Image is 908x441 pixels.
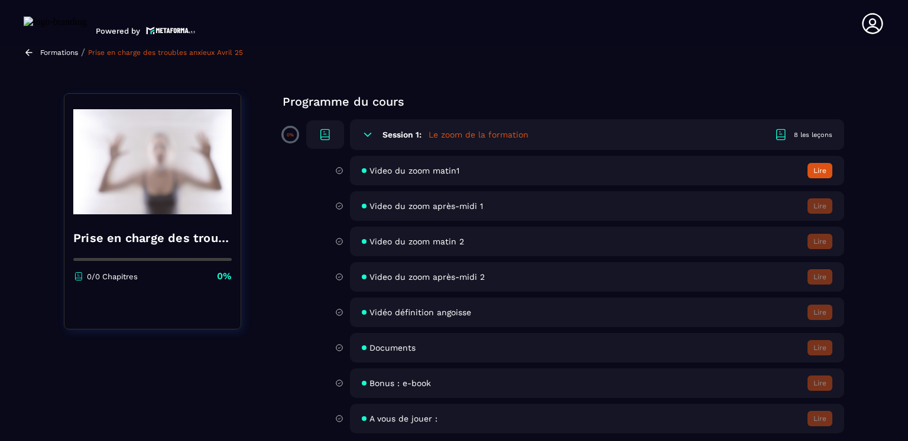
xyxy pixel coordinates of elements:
button: Lire [808,411,832,426]
img: logo [146,25,196,35]
p: Powered by [96,27,140,35]
span: Video du zoom matin1 [369,166,459,175]
h5: Le zoom de la formation [429,129,528,141]
p: Programme du cours [283,93,844,110]
button: Lire [808,234,832,249]
span: A vous de jouer : [369,414,437,423]
span: Video du zoom matin 2 [369,237,464,246]
p: 0% [217,270,232,283]
button: Lire [808,269,832,285]
h4: Prise en charge des troubles anxieux Avril 25 [73,230,232,246]
span: Bonus : e-book [369,378,431,388]
span: / [81,47,85,58]
span: Video du zoom après-midi 2 [369,272,485,282]
button: Lire [808,198,832,214]
img: banner [73,103,232,221]
span: Vidéo définition angoisse [369,308,471,317]
p: 0/0 Chapitres [87,272,138,281]
a: Formations [40,48,78,57]
img: logo-branding [24,17,87,35]
span: Video du zoom après-midi 1 [369,201,483,211]
button: Lire [808,340,832,355]
a: Prise en charge des troubles anxieux Avril 25 [88,48,243,57]
button: Lire [808,305,832,320]
span: Documents [369,343,416,352]
p: 0% [287,132,294,138]
button: Lire [808,375,832,391]
div: 8 les leçons [794,130,832,139]
h6: Session 1: [382,130,421,139]
button: Lire [808,163,832,178]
